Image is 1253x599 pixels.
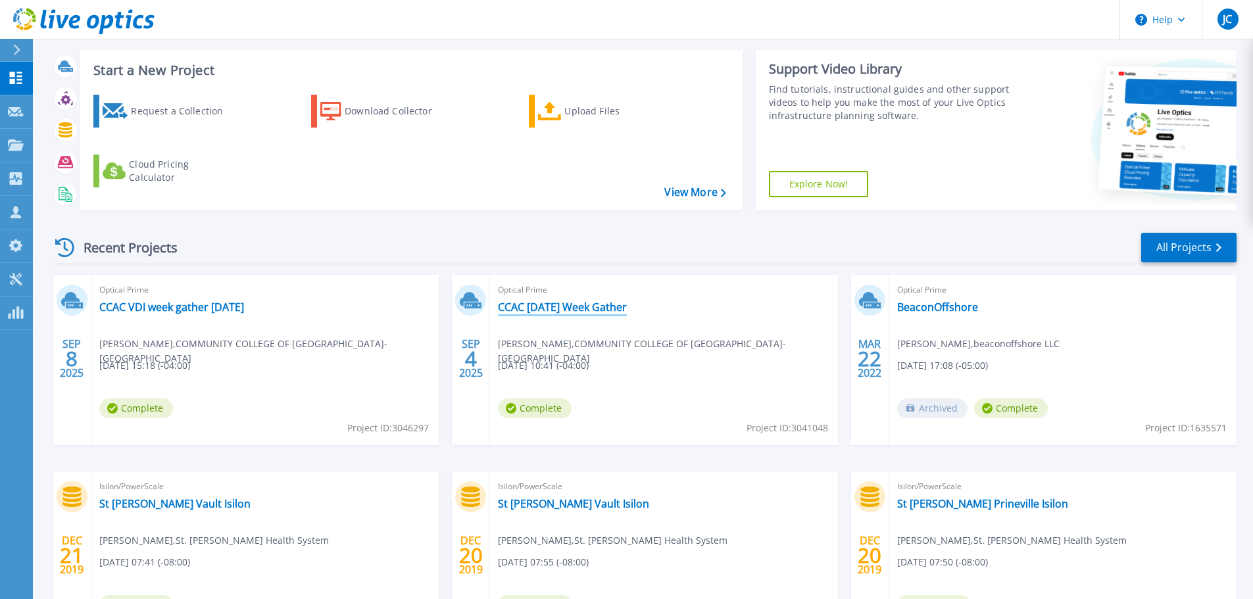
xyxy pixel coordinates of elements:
[93,95,240,128] a: Request a Collection
[459,550,483,561] span: 20
[99,337,439,366] span: [PERSON_NAME] , COMMUNITY COLLEGE OF [GEOGRAPHIC_DATA]-[GEOGRAPHIC_DATA]
[347,421,429,435] span: Project ID: 3046297
[465,353,477,364] span: 4
[131,98,236,124] div: Request a Collection
[769,83,1014,122] div: Find tutorials, instructional guides and other support videos to help you make the most of your L...
[747,421,828,435] span: Project ID: 3041048
[345,98,450,124] div: Download Collector
[99,398,173,418] span: Complete
[99,479,431,494] span: Isilon/PowerScale
[99,497,251,510] a: St [PERSON_NAME] Vault Isilon
[897,300,978,314] a: BeaconOffshore
[99,358,190,373] span: [DATE] 15:18 (-04:00)
[897,533,1127,548] span: [PERSON_NAME] , St. [PERSON_NAME] Health System
[897,358,988,373] span: [DATE] 17:08 (-05:00)
[857,335,882,383] div: MAR 2022
[93,63,725,78] h3: Start a New Project
[498,533,727,548] span: [PERSON_NAME] , St. [PERSON_NAME] Health System
[59,335,84,383] div: SEP 2025
[498,497,649,510] a: St [PERSON_NAME] Vault Isilon
[99,533,329,548] span: [PERSON_NAME] , St. [PERSON_NAME] Health System
[897,479,1229,494] span: Isilon/PowerScale
[1145,421,1227,435] span: Project ID: 1635571
[498,555,589,569] span: [DATE] 07:55 (-08:00)
[498,358,589,373] span: [DATE] 10:41 (-04:00)
[897,398,968,418] span: Archived
[897,283,1229,297] span: Optical Prime
[498,283,829,297] span: Optical Prime
[974,398,1048,418] span: Complete
[99,555,190,569] span: [DATE] 07:41 (-08:00)
[529,95,676,128] a: Upload Files
[99,300,244,314] a: CCAC VDI week gather [DATE]
[1141,233,1237,262] a: All Projects
[897,555,988,569] span: [DATE] 07:50 (-08:00)
[1223,14,1232,24] span: JC
[498,479,829,494] span: Isilon/PowerScale
[498,300,627,314] a: CCAC [DATE] Week Gather
[857,531,882,579] div: DEC 2019
[59,531,84,579] div: DEC 2019
[897,497,1068,510] a: St [PERSON_NAME] Prineville Isilon
[129,158,234,184] div: Cloud Pricing Calculator
[311,95,458,128] a: Download Collector
[458,335,483,383] div: SEP 2025
[664,186,725,199] a: View More
[564,98,670,124] div: Upload Files
[458,531,483,579] div: DEC 2019
[60,550,84,561] span: 21
[498,337,837,366] span: [PERSON_NAME] , COMMUNITY COLLEGE OF [GEOGRAPHIC_DATA]-[GEOGRAPHIC_DATA]
[99,283,431,297] span: Optical Prime
[93,155,240,187] a: Cloud Pricing Calculator
[66,353,78,364] span: 8
[858,550,881,561] span: 20
[897,337,1060,351] span: [PERSON_NAME] , beaconoffshore LLC
[51,231,195,264] div: Recent Projects
[498,398,572,418] span: Complete
[858,353,881,364] span: 22
[769,60,1014,78] div: Support Video Library
[769,171,869,197] a: Explore Now!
